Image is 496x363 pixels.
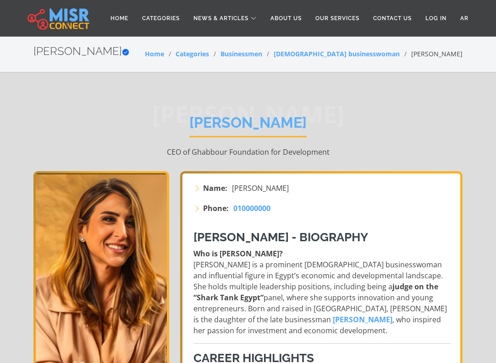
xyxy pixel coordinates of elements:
a: Home [145,49,164,58]
a: Contact Us [366,10,419,27]
a: About Us [264,10,309,27]
strong: [PERSON_NAME] [333,314,392,325]
a: 010000000 [233,203,270,214]
a: AR [453,10,475,27]
a: Our Services [309,10,366,27]
a: Log in [419,10,453,27]
svg: Verified account [122,49,129,56]
span: News & Articles [193,14,248,22]
p: CEO of Ghabbour Foundation for Development [33,146,463,157]
h2: [PERSON_NAME] [33,45,129,58]
span: [PERSON_NAME] [232,183,289,194]
li: [PERSON_NAME] [400,49,463,59]
img: main.misr_connect [28,7,89,30]
a: [PERSON_NAME] [331,314,392,325]
a: Home [104,10,135,27]
a: News & Articles [187,10,264,27]
strong: Name: [203,183,227,194]
a: Categories [176,49,209,58]
strong: Phone: [203,203,229,214]
a: Categories [135,10,187,27]
span: 010000000 [233,203,270,213]
strong: judge on the “Shark Tank Egypt” [193,282,438,303]
h1: [PERSON_NAME] [189,114,307,137]
a: Businessmen [220,49,262,58]
strong: Who is [PERSON_NAME]? [193,249,283,259]
a: [DEMOGRAPHIC_DATA] businesswoman [274,49,400,58]
p: [PERSON_NAME] is a prominent [DEMOGRAPHIC_DATA] businesswoman and influential figure in Egypt’s e... [193,248,451,336]
h3: [PERSON_NAME] - Biography [193,230,451,244]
